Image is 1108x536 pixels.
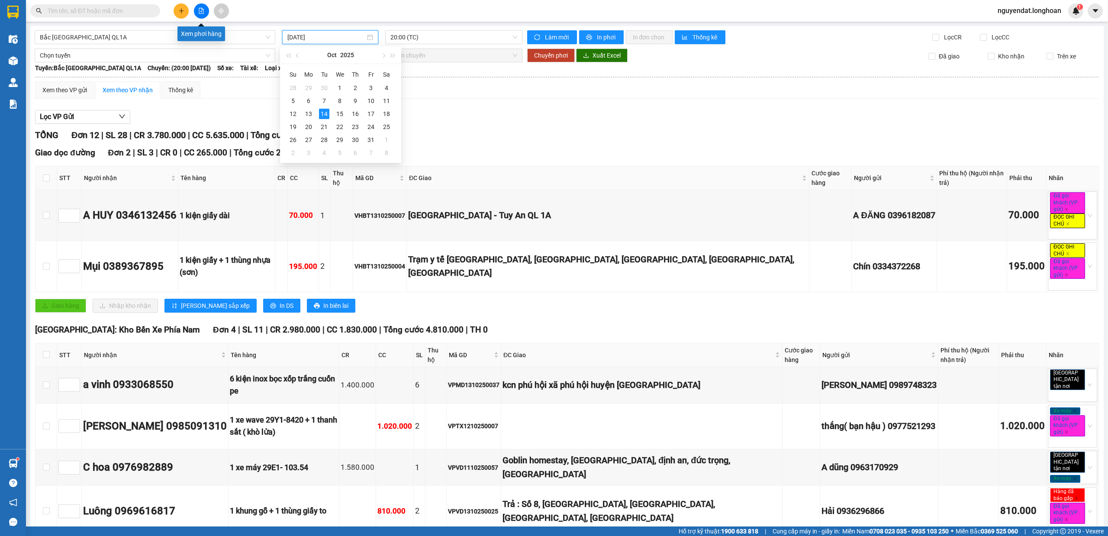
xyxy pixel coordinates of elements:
[331,166,353,190] th: Thu hộ
[213,325,236,335] span: Đơn 4
[1050,415,1085,436] span: Đã gọi khách (VP gửi)
[164,299,257,313] button: sort-ascending[PERSON_NAME] sắp xếp
[285,94,301,107] td: 2025-10-05
[48,6,150,16] input: Tìm tên, số ĐT hoặc mã đơn
[675,30,725,44] button: bar-chartThống kê
[586,34,593,41] span: printer
[335,148,345,158] div: 5
[35,65,141,71] b: Tuyến: Bắc [GEOGRAPHIC_DATA] QL1A
[42,85,87,95] div: Xem theo VP gửi
[156,148,158,158] span: |
[303,83,314,93] div: 29
[534,34,541,41] span: sync
[1000,419,1045,434] div: 1.020.000
[366,122,376,132] div: 24
[822,350,929,360] span: Người gửi
[409,173,800,183] span: ĐC Giao
[447,449,501,486] td: VPVD1110250057
[288,135,298,145] div: 26
[129,130,132,140] span: |
[597,32,617,42] span: In phơi
[3,29,66,45] span: [PHONE_NUMBER]
[1049,350,1096,360] div: Nhãn
[316,81,332,94] td: 2025-09-30
[821,461,937,474] div: A dũng 0963170929
[9,498,17,507] span: notification
[178,8,184,14] span: plus
[1050,192,1085,213] span: Đã gọi khách (VP gửi)
[379,94,394,107] td: 2025-10-11
[133,148,135,158] span: |
[319,109,329,119] div: 14
[188,130,190,140] span: |
[288,109,298,119] div: 12
[316,94,332,107] td: 2025-10-07
[101,130,103,140] span: |
[229,148,232,158] span: |
[171,303,177,310] span: sort-ascending
[40,49,270,62] span: Chọn tuyến
[1050,452,1085,473] span: [GEOGRAPHIC_DATA] tận nơi
[353,190,407,241] td: VHBT1310250007
[303,96,314,106] div: 6
[217,63,234,73] span: Số xe:
[35,130,58,140] span: TỔNG
[58,17,178,26] span: Ngày in phiếu: 03:39 ngày
[230,505,338,517] div: 1 khung gỗ + 1 thùng giấy to
[415,505,424,517] div: 2
[303,109,314,119] div: 13
[301,107,316,120] td: 2025-10-13
[381,96,392,106] div: 11
[301,120,316,133] td: 2025-10-20
[316,107,332,120] td: 2025-10-14
[991,5,1068,16] span: nguyendat.longhoan
[1050,258,1085,279] span: Đã gọi khách (VP gửi)
[363,133,379,146] td: 2025-10-31
[174,3,189,19] button: plus
[194,3,209,19] button: file-add
[7,6,19,19] img: logo-vxr
[381,122,392,132] div: 25
[415,420,424,432] div: 2
[184,148,227,158] span: CC 265.000
[119,113,126,120] span: down
[289,261,317,272] div: 195.000
[16,458,19,460] sup: 1
[503,350,773,360] span: ĐC Giao
[288,122,298,132] div: 19
[1050,407,1080,415] span: Xe máy
[854,173,928,183] span: Người gửi
[1073,409,1077,413] span: close
[35,299,86,313] button: uploadGiao hàng
[327,46,337,64] button: Oct
[1008,259,1045,274] div: 195.000
[363,120,379,133] td: 2025-10-24
[280,301,293,310] span: In DS
[339,343,376,367] th: CR
[332,81,348,94] td: 2025-10-01
[448,421,499,431] div: VPTX1210250007
[148,63,211,73] span: Chuyến: (20:00 [DATE])
[327,325,377,335] span: CC 1.830.000
[579,30,624,44] button: printerIn phơi
[61,4,175,16] strong: PHIẾU DÁN LÊN HÀNG
[319,148,329,158] div: 4
[36,8,42,14] span: search
[383,325,464,335] span: Tổng cước 4.810.000
[366,109,376,119] div: 17
[1071,384,1076,388] span: close
[363,81,379,94] td: 2025-10-03
[84,173,169,183] span: Người nhận
[935,52,963,61] span: Đã giao
[414,343,425,367] th: SL
[83,459,227,476] div: C hoa 0976982889
[377,505,412,517] div: 810.000
[285,146,301,159] td: 2025-11-02
[448,380,499,390] div: VPMD1310250037
[285,120,301,133] td: 2025-10-19
[335,109,345,119] div: 15
[275,166,288,190] th: CR
[425,343,447,367] th: Thu hộ
[285,133,301,146] td: 2025-10-26
[57,343,82,367] th: STT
